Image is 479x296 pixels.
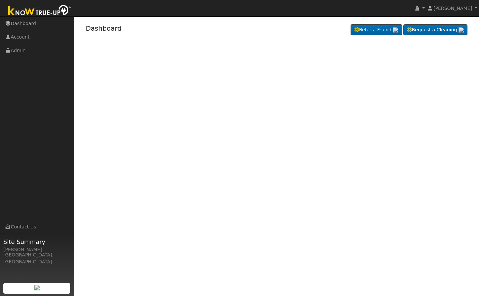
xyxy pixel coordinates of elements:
a: Dashboard [86,24,122,32]
img: Know True-Up [5,4,74,18]
span: [PERSON_NAME] [433,6,472,11]
img: retrieve [393,27,398,33]
a: Refer a Friend [351,24,402,36]
img: retrieve [459,27,464,33]
img: retrieve [34,285,40,290]
div: [PERSON_NAME] [3,246,71,253]
span: Site Summary [3,237,71,246]
div: [GEOGRAPHIC_DATA], [GEOGRAPHIC_DATA] [3,252,71,265]
a: Request a Cleaning [403,24,467,36]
